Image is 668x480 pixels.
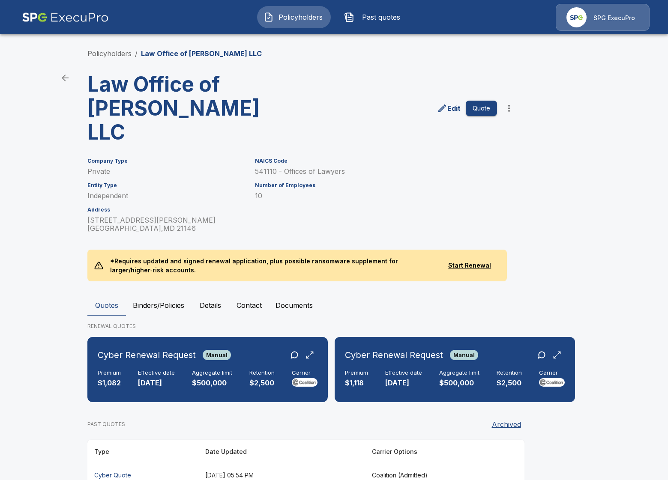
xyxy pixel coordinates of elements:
[345,378,368,388] p: $1,118
[450,352,478,358] span: Manual
[539,378,565,387] img: Carrier
[87,295,126,316] button: Quotes
[22,4,109,31] img: AA Logo
[255,192,497,200] p: 10
[198,440,365,464] th: Date Updated
[103,250,440,281] p: *Requires updated and signed renewal application, plus possible ransomware supplement for larger/...
[57,69,74,86] a: back
[203,352,231,358] span: Manual
[497,370,522,376] h6: Retention
[338,6,411,28] button: Past quotes IconPast quotes
[385,378,422,388] p: [DATE]
[191,295,230,316] button: Details
[87,182,245,188] h6: Entity Type
[358,12,405,22] span: Past quotes
[539,370,565,376] h6: Carrier
[98,370,121,376] h6: Premium
[87,322,581,330] p: RENEWAL QUOTES
[249,370,275,376] h6: Retention
[345,370,368,376] h6: Premium
[87,216,245,233] p: [STREET_ADDRESS][PERSON_NAME] [GEOGRAPHIC_DATA] , MD 21146
[435,101,462,115] a: edit
[87,72,299,144] h3: Law Office of [PERSON_NAME] LLC
[87,49,132,58] a: Policyholders
[593,14,635,22] p: SPG ExecuPro
[365,440,495,464] th: Carrier Options
[497,378,522,388] p: $2,500
[138,370,175,376] h6: Effective date
[98,348,196,362] h6: Cyber Renewal Request
[440,258,500,274] button: Start Renewal
[466,101,497,116] button: Quote
[192,378,232,388] p: $500,000
[87,158,245,164] h6: Company Type
[257,6,331,28] button: Policyholders IconPolicyholders
[126,295,191,316] button: Binders/Policies
[439,378,479,388] p: $500,000
[556,4,650,31] a: Agency IconSPG ExecuPro
[141,48,262,59] p: Law Office of [PERSON_NAME] LLC
[98,378,121,388] p: $1,082
[264,12,274,22] img: Policyholders Icon
[87,167,245,176] p: Private
[87,440,198,464] th: Type
[87,207,245,213] h6: Address
[292,370,318,376] h6: Carrier
[87,420,125,428] p: PAST QUOTES
[255,182,497,188] h6: Number of Employees
[277,12,324,22] span: Policyholders
[138,378,175,388] p: [DATE]
[249,378,275,388] p: $2,500
[385,370,422,376] h6: Effective date
[292,378,318,387] img: Carrier
[192,370,232,376] h6: Aggregate limit
[255,158,497,164] h6: NAICS Code
[447,103,461,113] p: Edit
[87,192,245,200] p: Independent
[566,7,587,27] img: Agency Icon
[135,48,138,59] li: /
[488,416,524,433] button: Archived
[87,48,262,59] nav: breadcrumb
[345,348,443,362] h6: Cyber Renewal Request
[439,370,479,376] h6: Aggregate limit
[255,167,497,176] p: 541110 - Offices of Lawyers
[269,295,320,316] button: Documents
[230,295,269,316] button: Contact
[344,12,354,22] img: Past quotes Icon
[500,100,518,117] button: more
[87,295,581,316] div: policyholder tabs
